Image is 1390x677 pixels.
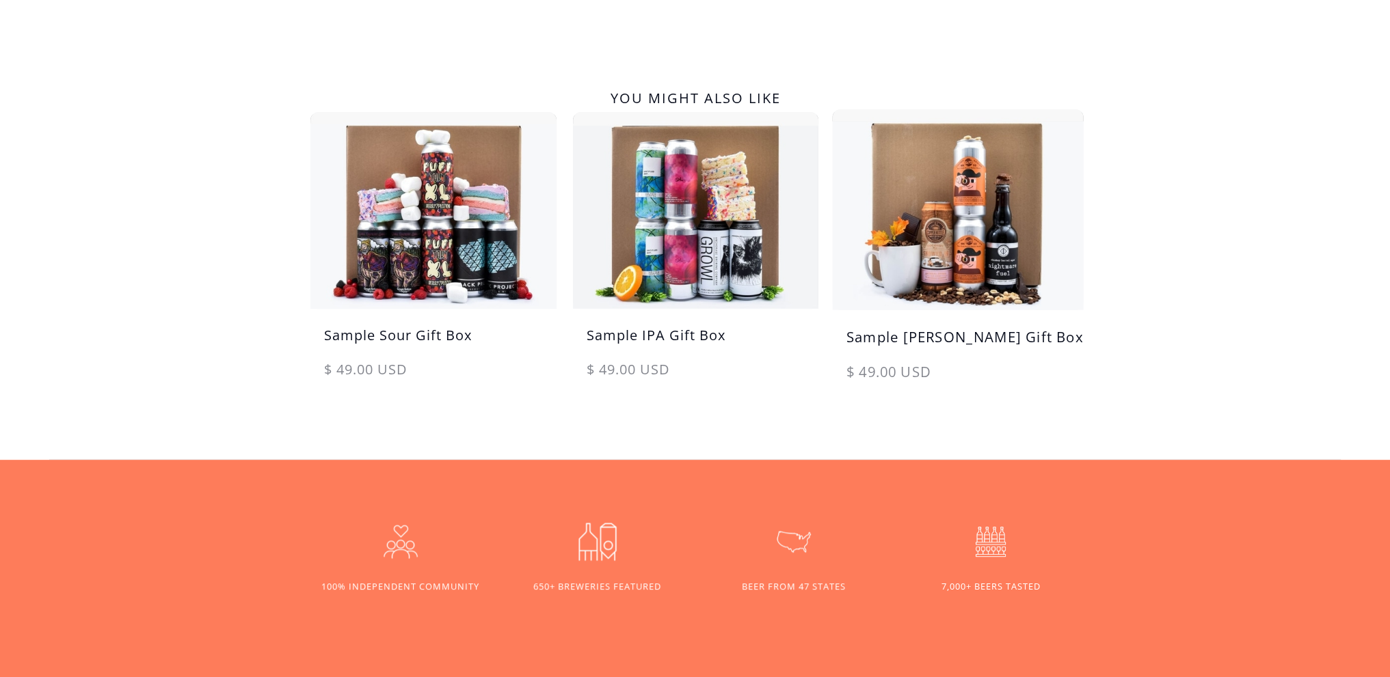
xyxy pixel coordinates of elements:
h5: Sample IPA Gift Box [573,325,819,359]
div: $ 49.00 USD [833,361,1084,396]
h2: You might also like [310,85,1082,112]
div: 100% INDEPENDENT COMMUNITY [321,580,479,593]
div: $ 49.00 USD [310,359,557,393]
a: Sample Sour Gift Box$ 49.00 USD [310,112,557,393]
h5: Sample Sour Gift Box [310,325,557,359]
a: Sample IPA Gift Box$ 49.00 USD [573,112,819,393]
div: $ 49.00 USD [573,359,819,393]
div: 7,000+ BEERS TASTED [941,580,1041,593]
div: 650+ BREWERIES FEATURED [533,580,661,593]
div: BEER FROM 47 STATES [742,580,846,593]
h5: Sample [PERSON_NAME] Gift Box [833,327,1084,361]
a: Sample [PERSON_NAME] Gift Box$ 49.00 USD [833,109,1084,396]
